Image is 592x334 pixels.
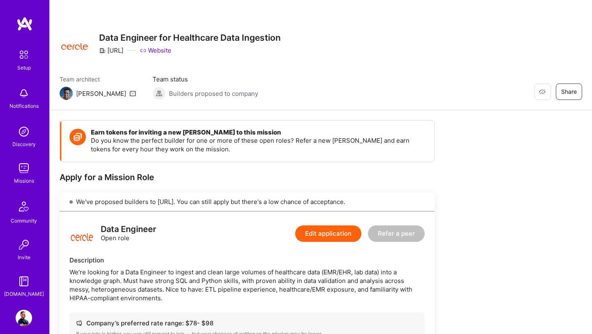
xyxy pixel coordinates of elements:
[295,225,361,242] button: Edit application
[153,87,166,100] img: Builders proposed to company
[91,136,426,153] p: Do you know the perfect builder for one or more of these open roles? Refer a new [PERSON_NAME] an...
[69,268,425,302] div: We’re looking for a Data Engineer to ingest and clean large volumes of healthcare data (EMR/EHR, ...
[561,88,577,96] span: Share
[60,193,435,211] div: We've proposed builders to [URL]. You can still apply but there's a low chance of acceptance.
[12,140,36,148] div: Discovery
[99,47,106,54] i: icon CompanyGray
[69,221,94,246] img: logo
[11,216,37,225] div: Community
[76,89,126,98] div: [PERSON_NAME]
[140,46,171,55] a: Website
[91,129,426,136] h4: Earn tokens for inviting a new [PERSON_NAME] to this mission
[16,123,32,140] img: discovery
[76,319,418,327] div: Company’s preferred rate range: $ 78 - $ 98
[60,75,136,83] span: Team architect
[14,310,34,326] a: User Avatar
[14,197,34,216] img: Community
[101,225,156,234] div: Data Engineer
[69,129,86,145] img: Token icon
[16,16,33,31] img: logo
[14,176,34,185] div: Missions
[60,33,89,53] img: Company Logo
[99,46,123,55] div: [URL]
[16,273,32,290] img: guide book
[556,83,582,100] button: Share
[60,87,73,100] img: Team Architect
[368,225,425,242] button: Refer a peer
[9,102,39,110] div: Notifications
[76,320,82,326] i: icon Cash
[16,237,32,253] img: Invite
[539,88,546,95] i: icon EyeClosed
[60,172,435,183] div: Apply for a Mission Role
[129,90,136,97] i: icon Mail
[15,46,32,63] img: setup
[16,310,32,326] img: User Avatar
[69,256,425,264] div: Description
[18,253,30,262] div: Invite
[17,63,31,72] div: Setup
[16,85,32,102] img: bell
[153,75,258,83] span: Team status
[169,89,258,98] span: Builders proposed to company
[4,290,44,298] div: [DOMAIN_NAME]
[99,32,281,43] h3: Data Engineer for Healthcare Data Ingestion
[101,225,156,242] div: Open role
[16,160,32,176] img: teamwork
